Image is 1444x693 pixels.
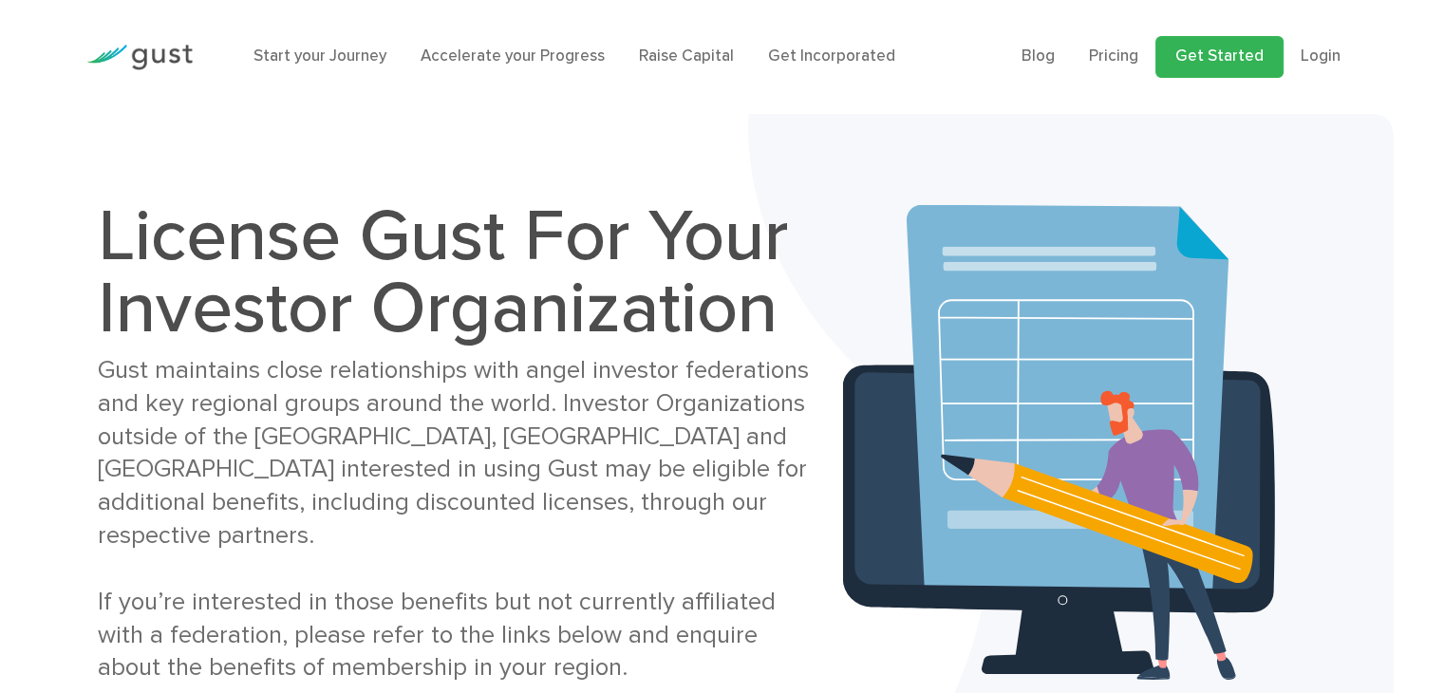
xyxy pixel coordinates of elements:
[86,45,193,70] img: Gust Logo
[1022,47,1055,66] a: Blog
[639,47,734,66] a: Raise Capital
[98,200,815,345] h1: License Gust For Your Investor Organization
[253,47,386,66] a: Start your Journey
[1301,47,1341,66] a: Login
[1155,36,1284,78] a: Get Started
[421,47,605,66] a: Accelerate your Progress
[768,47,895,66] a: Get Incorporated
[98,354,815,684] div: Gust maintains close relationships with angel investor federations and key regional groups around...
[1089,47,1138,66] a: Pricing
